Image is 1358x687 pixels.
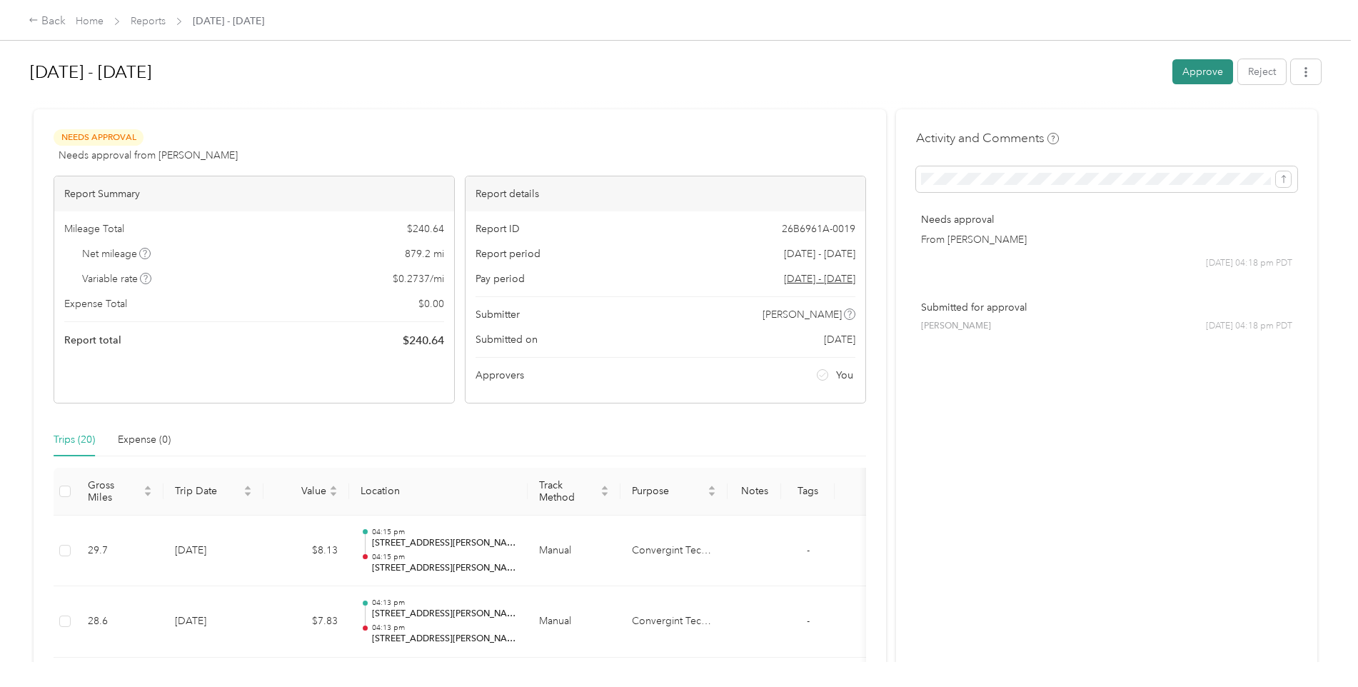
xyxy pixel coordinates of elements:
p: 04:15 pm [372,527,516,537]
span: - [807,544,810,556]
p: 04:15 pm [372,552,516,562]
span: caret-down [243,490,252,498]
span: Mileage Total [64,221,124,236]
span: Needs Approval [54,129,144,146]
p: [STREET_ADDRESS][PERSON_NAME] [372,633,516,646]
th: Purpose [620,468,728,516]
span: caret-down [708,490,716,498]
span: caret-down [600,490,609,498]
button: Reject [1238,59,1286,84]
span: Report total [64,333,121,348]
td: [DATE] [164,516,263,587]
span: caret-down [329,490,338,498]
p: [STREET_ADDRESS][PERSON_NAME] [372,562,516,575]
td: $7.83 [263,586,349,658]
span: Value [275,485,326,497]
th: Gross Miles [76,468,164,516]
td: Manual [528,586,620,658]
p: Submitted for approval [921,300,1292,315]
span: caret-up [329,483,338,492]
span: [PERSON_NAME] [763,307,842,322]
td: 28.6 [76,586,164,658]
p: [STREET_ADDRESS][PERSON_NAME] [372,537,516,550]
p: 04:13 pm [372,598,516,608]
span: Net mileage [82,246,151,261]
span: Variable rate [82,271,152,286]
td: $8.13 [263,516,349,587]
span: Purpose [632,485,705,497]
span: caret-up [708,483,716,492]
span: $ 240.64 [407,221,444,236]
a: Reports [131,15,166,27]
span: [DATE] [824,332,855,347]
td: Manual [528,516,620,587]
span: caret-up [600,483,609,492]
h4: Activity and Comments [916,129,1059,147]
td: [DATE] [164,586,263,658]
span: You [836,368,853,383]
td: Convergint Technologies [620,516,728,587]
th: Notes [728,468,781,516]
th: Tags [781,468,835,516]
iframe: Everlance-gr Chat Button Frame [1278,607,1358,687]
span: caret-up [144,483,152,492]
span: - [807,615,810,627]
div: Report details [466,176,865,211]
th: Value [263,468,349,516]
span: [DATE] 04:18 pm PDT [1206,257,1292,270]
span: $ 0.2737 / mi [393,271,444,286]
span: [PERSON_NAME] [921,320,991,333]
h1: Aug 1 - 31, 2025 [30,55,1162,89]
span: $ 0.00 [418,296,444,311]
p: 04:13 pm [372,623,516,633]
td: 29.7 [76,516,164,587]
span: Go to pay period [784,271,855,286]
div: Trips (20) [54,432,95,448]
th: Track Method [528,468,620,516]
span: [DATE] - [DATE] [784,246,855,261]
div: Expense (0) [118,432,171,448]
span: caret-up [243,483,252,492]
span: caret-down [144,490,152,498]
span: 26B6961A-0019 [782,221,855,236]
div: Report Summary [54,176,454,211]
p: From [PERSON_NAME] [921,232,1292,247]
span: [DATE] 04:18 pm PDT [1206,320,1292,333]
span: Submitter [476,307,520,322]
td: Convergint Technologies [620,586,728,658]
th: Trip Date [164,468,263,516]
span: Trip Date [175,485,241,497]
p: [STREET_ADDRESS][PERSON_NAME] [372,608,516,621]
div: Back [29,13,66,30]
span: Gross Miles [88,479,141,503]
p: Needs approval [921,212,1292,227]
span: Submitted on [476,332,538,347]
th: Location [349,468,528,516]
span: Needs approval from [PERSON_NAME] [59,148,238,163]
span: Pay period [476,271,525,286]
span: Approvers [476,368,524,383]
span: 879.2 mi [405,246,444,261]
button: Approve [1172,59,1233,84]
span: Report ID [476,221,520,236]
span: $ 240.64 [403,332,444,349]
span: [DATE] - [DATE] [193,14,264,29]
span: Report period [476,246,540,261]
span: Expense Total [64,296,127,311]
a: Home [76,15,104,27]
span: Track Method [539,479,598,503]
